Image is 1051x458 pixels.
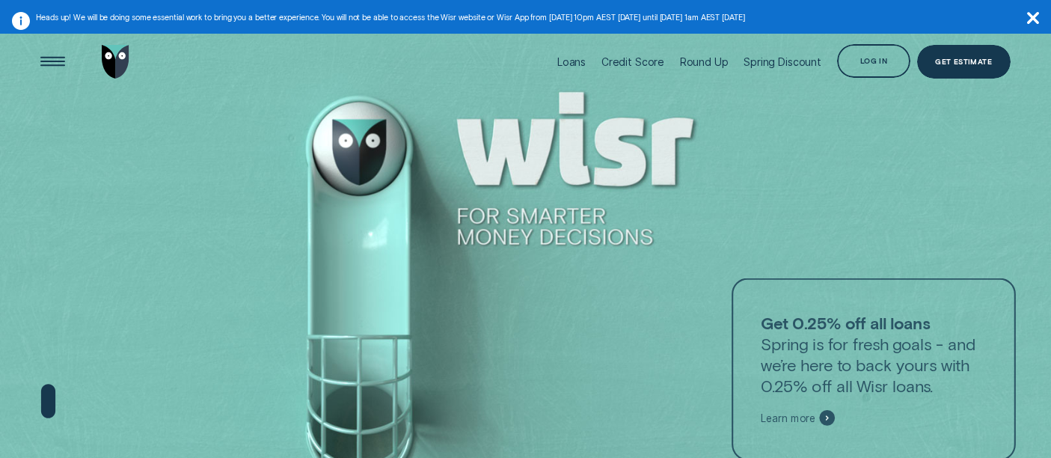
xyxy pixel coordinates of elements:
div: Spring Discount [744,55,821,68]
a: Spring Discount [744,25,821,99]
button: Open Menu [37,45,70,78]
p: Spring is for fresh goals - and we’re here to back yours with 0.25% off all Wisr loans. [760,313,987,396]
img: Wisr [102,45,129,78]
a: Credit Score [601,25,664,99]
a: Get Estimate [917,45,1011,78]
div: Round Up [680,55,729,68]
a: Loans [557,25,586,99]
a: Round Up [680,25,729,99]
a: Go to home page [99,25,132,99]
button: Log in [837,44,911,77]
span: Learn more [760,412,815,424]
div: Credit Score [601,55,664,68]
strong: Get 0.25% off all loans [760,313,929,332]
div: Loans [557,55,586,68]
